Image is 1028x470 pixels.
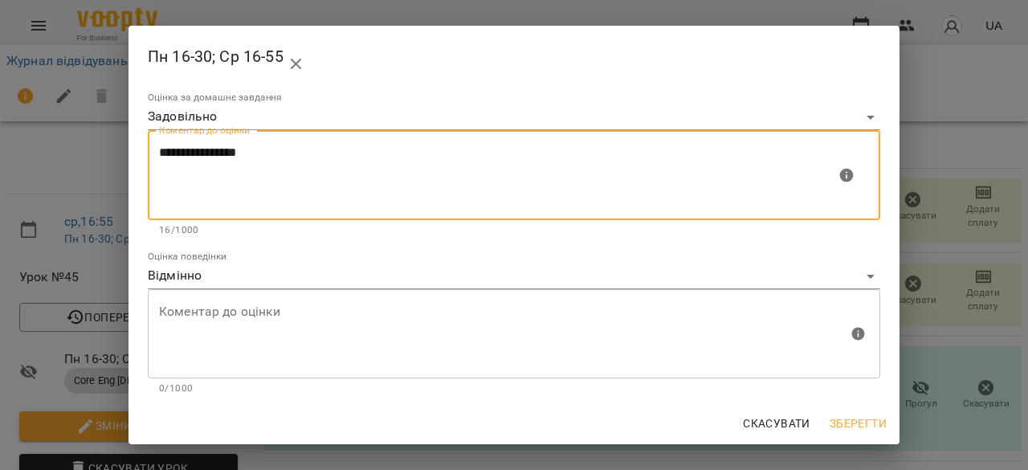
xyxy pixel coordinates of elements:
button: Зберегти [823,409,893,438]
button: close [277,45,316,84]
label: Оцінка за домашнє завдання [148,93,282,103]
span: Скасувати [743,414,810,433]
div: Відмінно [148,264,880,289]
label: Оцінка поведінки [148,252,226,262]
p: 0/1000 [159,381,869,397]
div: Задовільно [148,104,880,130]
h2: Пн 16-30; Ср 16-55 [148,39,880,77]
p: 16/1000 [159,223,869,239]
button: Скасувати [736,409,817,438]
div: Максимальна кількість: 1000 символів [148,289,880,397]
div: Максимальна кількість: 1000 символів [148,130,880,238]
span: Зберегти [830,414,887,433]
